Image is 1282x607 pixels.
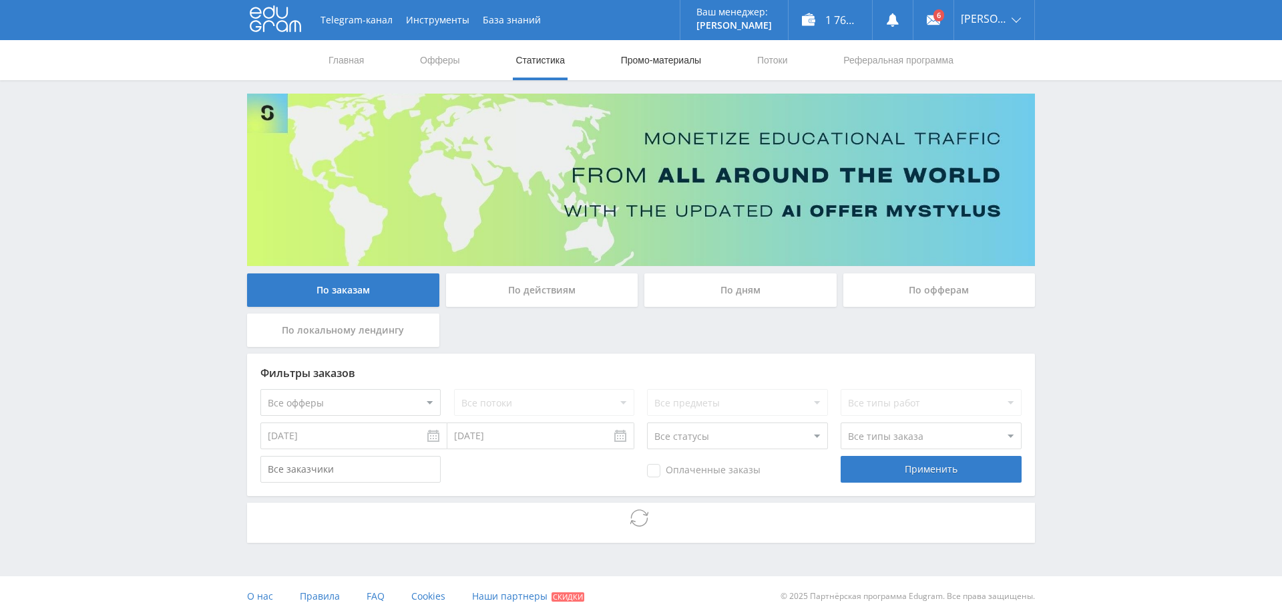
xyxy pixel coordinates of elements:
div: По заказам [247,273,439,307]
p: Ваш менеджер: [696,7,772,17]
p: [PERSON_NAME] [696,20,772,31]
a: Реферальная программа [842,40,955,80]
a: Потоки [756,40,789,80]
div: По офферам [843,273,1036,307]
span: FAQ [367,590,385,602]
a: Главная [327,40,365,80]
div: Фильтры заказов [260,367,1022,379]
span: Cookies [411,590,445,602]
span: Скидки [552,592,584,602]
a: Промо-материалы [620,40,702,80]
div: По действиям [446,273,638,307]
span: О нас [247,590,273,602]
div: По локальному лендингу [247,314,439,347]
span: Правила [300,590,340,602]
div: По дням [644,273,837,307]
div: Применить [841,456,1021,483]
a: Статистика [514,40,566,80]
img: Banner [247,94,1035,266]
a: Офферы [419,40,461,80]
input: Все заказчики [260,456,441,483]
span: Оплаченные заказы [647,464,761,477]
span: [PERSON_NAME] [961,13,1008,24]
span: Наши партнеры [472,590,548,602]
